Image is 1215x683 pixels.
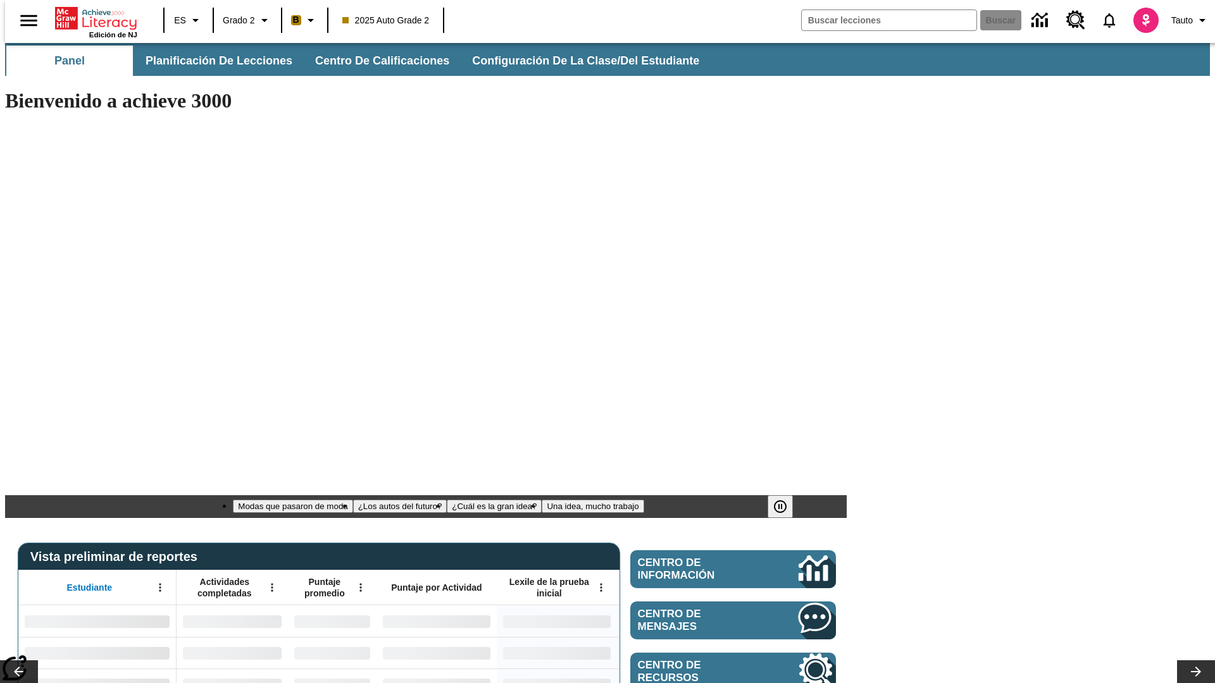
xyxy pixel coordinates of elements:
[1166,9,1215,32] button: Perfil/Configuración
[263,578,282,597] button: Abrir menú
[30,550,204,564] span: Vista preliminar de reportes
[233,500,352,513] button: Diapositiva 1 Modas que pasaron de moda
[447,500,542,513] button: Diapositiva 3 ¿Cuál es la gran idea?
[293,12,299,28] span: B
[462,46,709,76] button: Configuración de la clase/del estudiante
[10,2,47,39] button: Abrir el menú lateral
[1126,4,1166,37] button: Escoja un nuevo avatar
[6,46,133,76] button: Panel
[5,46,711,76] div: Subbarra de navegación
[768,495,793,518] button: Pausar
[288,637,377,668] div: Sin datos,
[1059,3,1093,37] a: Centro de recursos, Se abrirá en una pestaña nueva.
[168,9,209,32] button: Lenguaje: ES, Selecciona un idioma
[1024,3,1059,38] a: Centro de información
[177,637,288,668] div: Sin datos,
[592,578,611,597] button: Abrir menú
[135,46,302,76] button: Planificación de lecciones
[351,578,370,597] button: Abrir menú
[5,89,847,113] h1: Bienvenido a achieve 3000
[288,605,377,637] div: Sin datos,
[177,605,288,637] div: Sin datos,
[472,54,699,68] span: Configuración de la clase/del estudiante
[54,54,85,68] span: Panel
[503,576,595,599] span: Lexile de la prueba inicial
[638,608,761,633] span: Centro de mensajes
[305,46,459,76] button: Centro de calificaciones
[630,550,836,588] a: Centro de información
[802,10,976,30] input: Buscar campo
[768,495,806,518] div: Pausar
[286,9,323,32] button: Boost El color de la clase es anaranjado claro. Cambiar el color de la clase.
[1171,14,1193,27] span: Tauto
[146,54,292,68] span: Planificación de lecciones
[55,4,137,39] div: Portada
[342,14,430,27] span: 2025 Auto Grade 2
[218,9,277,32] button: Grado: Grado 2, Elige un grado
[1133,8,1159,33] img: avatar image
[391,582,482,593] span: Puntaje por Actividad
[542,500,644,513] button: Diapositiva 4 Una idea, mucho trabajo
[183,576,266,599] span: Actividades completadas
[353,500,447,513] button: Diapositiva 2 ¿Los autos del futuro?
[315,54,449,68] span: Centro de calificaciones
[223,14,255,27] span: Grado 2
[151,578,170,597] button: Abrir menú
[1177,660,1215,683] button: Carrusel de lecciones, seguir
[89,31,137,39] span: Edición de NJ
[630,601,836,639] a: Centro de mensajes
[5,43,1210,76] div: Subbarra de navegación
[1093,4,1126,37] a: Notificaciones
[67,582,113,593] span: Estudiante
[638,557,756,582] span: Centro de información
[294,576,355,599] span: Puntaje promedio
[55,6,137,31] a: Portada
[174,14,186,27] span: ES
